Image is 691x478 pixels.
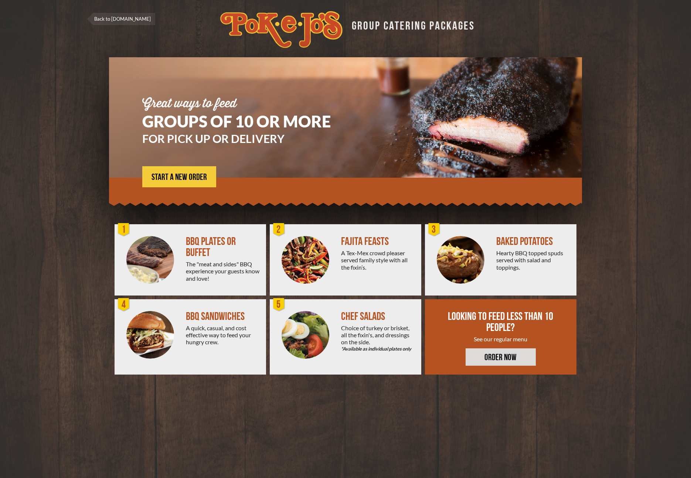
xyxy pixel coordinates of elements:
em: *Available as individual plates only [341,345,415,352]
div: 3 [427,222,442,237]
div: Great ways to feed [142,98,353,110]
img: PEJ-Fajitas.png [282,236,329,284]
div: Choice of turkey or brisket, all the fixin's, and dressings on the side. [341,324,415,353]
img: PEJ-Baked-Potato.png [437,236,484,284]
div: See our regular menu [447,335,555,342]
a: Back to [DOMAIN_NAME] [87,13,155,25]
div: GROUP CATERING PACKAGES [346,17,475,31]
div: 4 [116,297,131,312]
h3: FOR PICK UP OR DELIVERY [142,133,353,144]
div: BAKED POTATOES [496,236,571,247]
div: BBQ SANDWICHES [186,311,260,322]
div: 5 [272,297,286,312]
h1: GROUPS OF 10 OR MORE [142,113,353,129]
div: FAJITA FEASTS [341,236,415,247]
div: 2 [272,222,286,237]
div: BBQ PLATES OR BUFFET [186,236,260,258]
span: START A NEW ORDER [152,173,207,182]
a: START A NEW ORDER [142,166,216,187]
div: A Tex-Mex crowd pleaser served family style with all the fixin’s. [341,249,415,271]
img: PEJ-BBQ-Buffet.png [126,236,174,284]
div: Hearty BBQ topped spuds served with salad and toppings. [496,249,571,271]
img: Salad-Circle.png [282,311,329,359]
img: logo.svg [220,11,343,48]
div: LOOKING TO FEED LESS THAN 10 PEOPLE? [447,311,555,333]
div: CHEF SALADS [341,311,415,322]
a: ORDER NOW [466,348,536,366]
img: PEJ-BBQ-Sandwich.png [126,311,174,359]
div: The "meat and sides" BBQ experience your guests know and love! [186,260,260,282]
div: 1 [116,222,131,237]
div: A quick, casual, and cost effective way to feed your hungry crew. [186,324,260,346]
